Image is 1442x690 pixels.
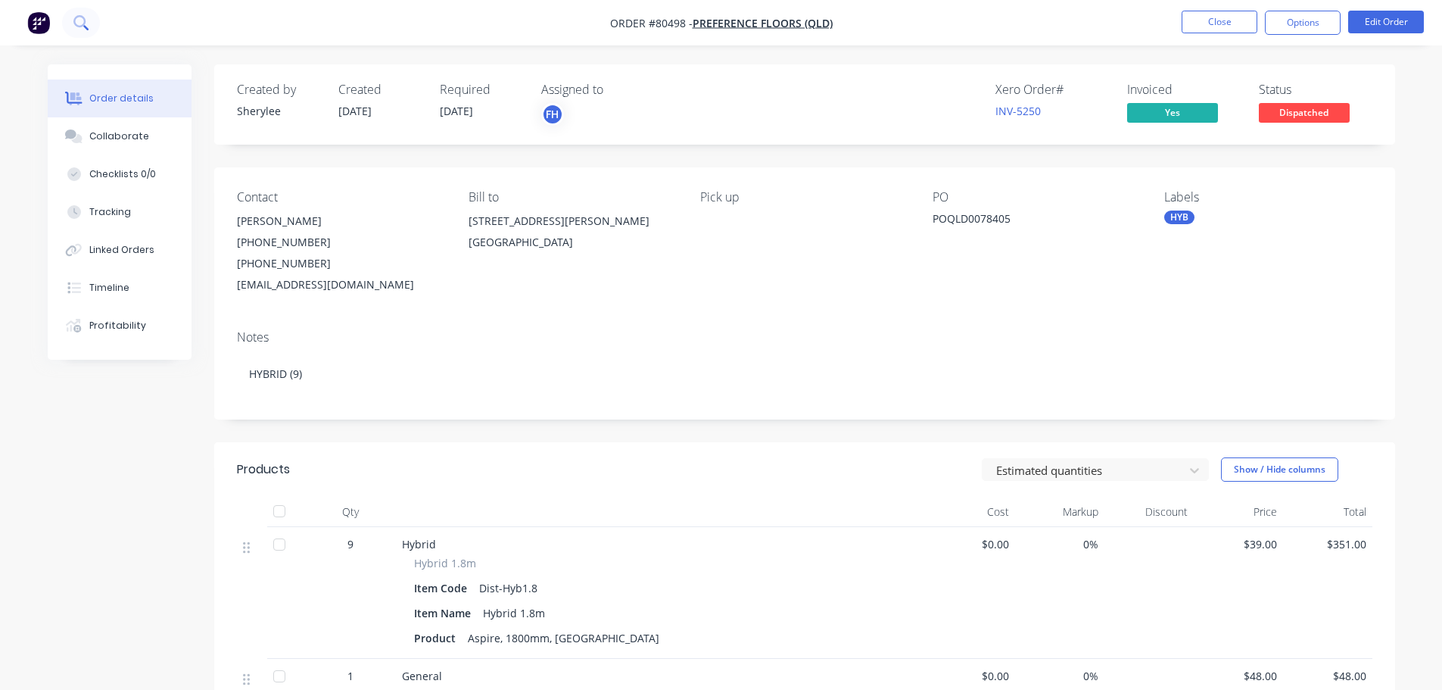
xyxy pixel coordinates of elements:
[440,104,473,118] span: [DATE]
[1348,11,1424,33] button: Edit Order
[995,104,1041,118] a: INV-5250
[237,253,444,274] div: [PHONE_NUMBER]
[347,536,353,552] span: 9
[237,330,1372,345] div: Notes
[610,16,693,30] span: Order #80498 -
[402,669,442,683] span: General
[414,602,477,624] div: Item Name
[237,103,320,119] div: Sherylee
[700,190,908,205] div: Pick up
[237,232,444,253] div: [PHONE_NUMBER]
[89,205,131,219] div: Tracking
[933,190,1140,205] div: PO
[469,190,676,205] div: Bill to
[1164,190,1372,205] div: Labels
[237,211,444,295] div: [PERSON_NAME][PHONE_NUMBER][PHONE_NUMBER][EMAIL_ADDRESS][DOMAIN_NAME]
[926,497,1015,527] div: Cost
[1265,11,1341,35] button: Options
[48,231,192,269] button: Linked Orders
[1182,11,1257,33] button: Close
[48,269,192,307] button: Timeline
[237,83,320,97] div: Created by
[1289,668,1366,684] span: $48.00
[89,92,154,105] div: Order details
[1015,497,1104,527] div: Markup
[237,190,444,205] div: Contact
[338,104,372,118] span: [DATE]
[933,211,1122,232] div: POQLD0078405
[89,243,154,257] div: Linked Orders
[402,537,436,551] span: Hybrid
[1164,211,1194,224] div: HYB
[48,117,192,155] button: Collaborate
[347,668,353,684] span: 1
[541,103,564,126] button: FH
[932,668,1009,684] span: $0.00
[1127,83,1241,97] div: Invoiced
[338,83,422,97] div: Created
[469,232,676,253] div: [GEOGRAPHIC_DATA]
[462,627,665,649] div: Aspire, 1800mm, [GEOGRAPHIC_DATA]
[1259,83,1372,97] div: Status
[473,577,543,599] div: Dist-Hyb1.8
[237,351,1372,397] div: HYBRID (9)
[995,83,1109,97] div: Xero Order #
[89,319,146,333] div: Profitability
[1259,103,1350,122] span: Dispatched
[1200,536,1277,552] span: $39.00
[541,83,693,97] div: Assigned to
[89,130,149,143] div: Collaborate
[1021,536,1098,552] span: 0%
[48,80,192,117] button: Order details
[477,602,551,624] div: Hybrid 1.8m
[237,211,444,232] div: [PERSON_NAME]
[469,211,676,232] div: [STREET_ADDRESS][PERSON_NAME]
[440,83,523,97] div: Required
[89,281,129,295] div: Timeline
[48,307,192,345] button: Profitability
[1104,497,1194,527] div: Discount
[1127,103,1218,122] span: Yes
[693,16,833,30] a: Preference Floors (QLD)
[48,193,192,231] button: Tracking
[1194,497,1283,527] div: Price
[48,155,192,193] button: Checklists 0/0
[1289,536,1366,552] span: $351.00
[27,11,50,34] img: Factory
[1221,457,1338,482] button: Show / Hide columns
[237,461,290,479] div: Products
[237,274,444,295] div: [EMAIL_ADDRESS][DOMAIN_NAME]
[1283,497,1372,527] div: Total
[469,211,676,259] div: [STREET_ADDRESS][PERSON_NAME][GEOGRAPHIC_DATA]
[1200,668,1277,684] span: $48.00
[932,536,1009,552] span: $0.00
[414,627,462,649] div: Product
[414,555,476,571] span: Hybrid 1.8m
[1021,668,1098,684] span: 0%
[305,497,396,527] div: Qty
[89,167,156,181] div: Checklists 0/0
[1259,103,1350,126] button: Dispatched
[414,577,473,599] div: Item Code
